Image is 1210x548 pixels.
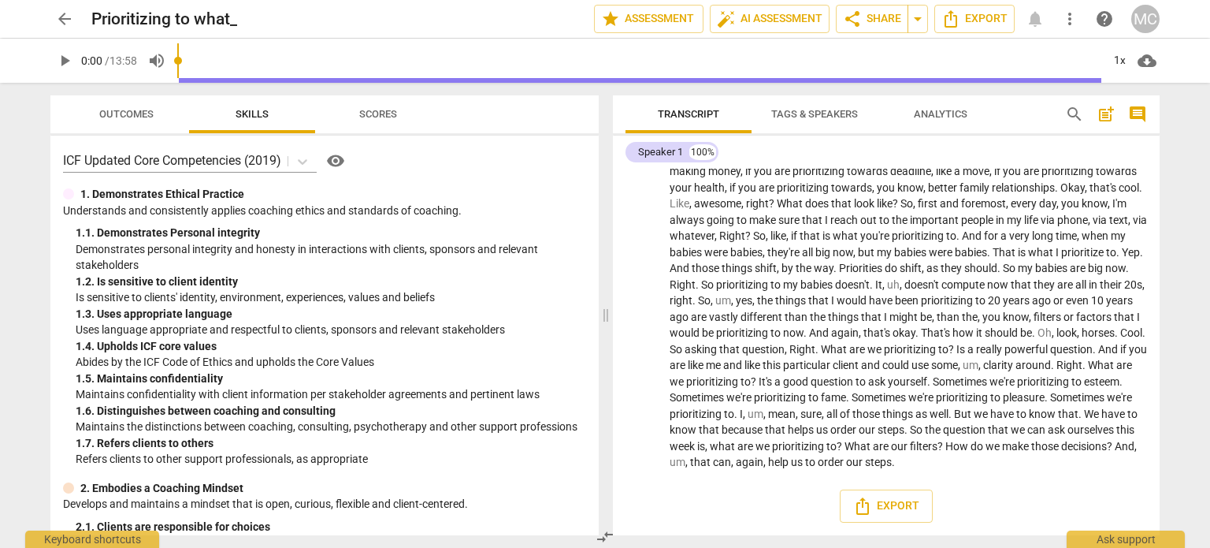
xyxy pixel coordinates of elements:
span: , [777,262,781,274]
button: Add summary [1093,102,1119,127]
span: Analytics [914,108,967,120]
span: do [885,262,900,274]
span: look [854,197,877,210]
span: Export [941,9,1008,28]
span: search [1065,105,1084,124]
span: , [740,165,745,177]
span: would [670,326,702,339]
p: Understands and consistently applies coaching ethics and standards of coaching. [63,203,586,219]
span: via [1041,214,1057,226]
span: to [770,326,783,339]
div: 1. 3. Uses appropriate language [76,306,586,322]
span: awesome [694,197,741,210]
span: if [745,165,754,177]
div: Speaker 1 [638,144,683,160]
span: ago [670,311,691,323]
span: in [996,214,1007,226]
span: now [1105,262,1126,274]
span: know [1082,197,1108,210]
span: health [694,181,725,194]
span: are [774,165,792,177]
span: things [828,311,861,323]
span: might [889,311,920,323]
span: prioritize [1061,246,1106,259]
span: compute [941,278,987,291]
span: , [731,294,736,307]
span: filters [1034,311,1063,323]
span: are [691,311,709,323]
span: going [707,214,737,226]
span: would [837,294,869,307]
span: than [937,311,962,323]
div: 100% [689,144,716,160]
span: . [997,262,1003,274]
span: again [831,326,859,339]
div: 1. 1. Demonstrates Personal integrity [76,225,586,241]
span: Export [853,497,919,516]
span: And [670,262,692,274]
span: , [689,197,694,210]
span: big [1088,262,1105,274]
span: . [987,246,993,259]
span: very [1009,229,1032,242]
span: , [931,165,936,177]
span: reach [830,214,860,226]
span: And [809,326,831,339]
span: , [1128,214,1133,226]
span: a [954,165,963,177]
span: you're [860,229,892,242]
span: via [1133,214,1147,226]
span: you [1061,197,1082,210]
span: . [804,326,809,339]
span: Assessment [601,9,696,28]
span: right [670,294,692,307]
span: my [1111,229,1126,242]
span: So [900,197,913,210]
span: to [770,278,783,291]
p: ICF Updated Core Competencies (2019) [63,151,281,170]
span: Outcomes [99,108,154,120]
span: Right [719,229,745,242]
span: prioritizing [921,294,975,307]
div: Ask support [1067,531,1185,548]
span: my [1007,214,1024,226]
span: deadline [890,165,931,177]
span: , [786,229,791,242]
span: or [1053,294,1066,307]
span: , [1056,197,1061,210]
span: for [984,229,1000,242]
span: that's [1089,181,1119,194]
span: day [1039,197,1056,210]
span: , [766,229,770,242]
span: when [1082,229,1111,242]
button: Sharing summary [907,5,928,33]
button: Assessment [594,5,703,33]
span: that [808,294,831,307]
span: make [749,214,778,226]
span: Priorities [839,262,885,274]
span: ? [745,229,753,242]
span: , [725,181,729,194]
span: via [1093,214,1109,226]
span: vastly [709,311,740,323]
button: MC [1131,5,1160,33]
span: visibility [326,151,345,170]
span: every [1011,197,1039,210]
span: phone [1057,214,1088,226]
span: compare_arrows [596,527,614,546]
span: babies [955,246,987,259]
span: ? [893,197,900,210]
button: Show/Hide comments [1125,102,1150,127]
span: , [1006,197,1011,210]
span: my [1018,262,1035,274]
span: I [825,214,830,226]
a: Help [317,148,348,173]
span: So [698,294,711,307]
span: babies [800,278,835,291]
span: to [975,294,988,307]
span: different [740,311,785,323]
span: all [1075,278,1089,291]
span: you [754,165,774,177]
span: prioritizing [1041,165,1096,177]
span: be [920,311,932,323]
